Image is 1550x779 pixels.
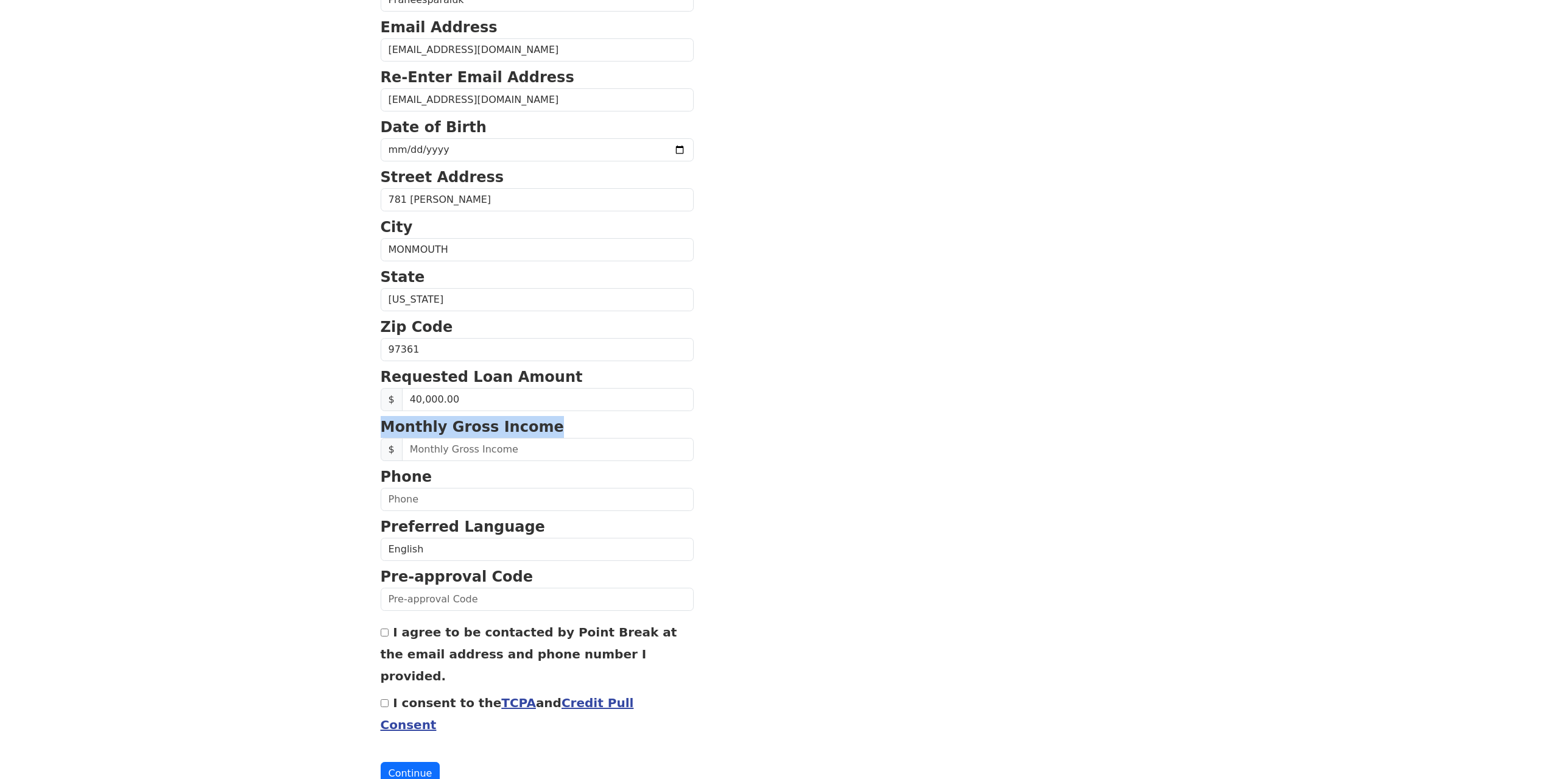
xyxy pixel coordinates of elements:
input: Email Address [381,38,694,62]
strong: Pre-approval Code [381,568,534,585]
label: I consent to the and [381,696,634,732]
strong: Date of Birth [381,119,487,136]
input: Monthly Gross Income [402,438,694,461]
strong: City [381,219,413,236]
input: Zip Code [381,338,694,361]
label: I agree to be contacted by Point Break at the email address and phone number I provided. [381,625,677,683]
input: Pre-approval Code [381,588,694,611]
strong: Email Address [381,19,498,36]
strong: State [381,269,425,286]
span: $ [381,388,403,411]
input: Re-Enter Email Address [381,88,694,111]
strong: Re-Enter Email Address [381,69,574,86]
strong: Phone [381,468,432,485]
span: $ [381,438,403,461]
strong: Street Address [381,169,504,186]
a: TCPA [501,696,536,710]
p: Monthly Gross Income [381,416,694,438]
strong: Requested Loan Amount [381,368,583,386]
input: City [381,238,694,261]
strong: Zip Code [381,319,453,336]
strong: Preferred Language [381,518,545,535]
input: Phone [381,488,694,511]
input: Street Address [381,188,694,211]
input: Requested Loan Amount [402,388,694,411]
